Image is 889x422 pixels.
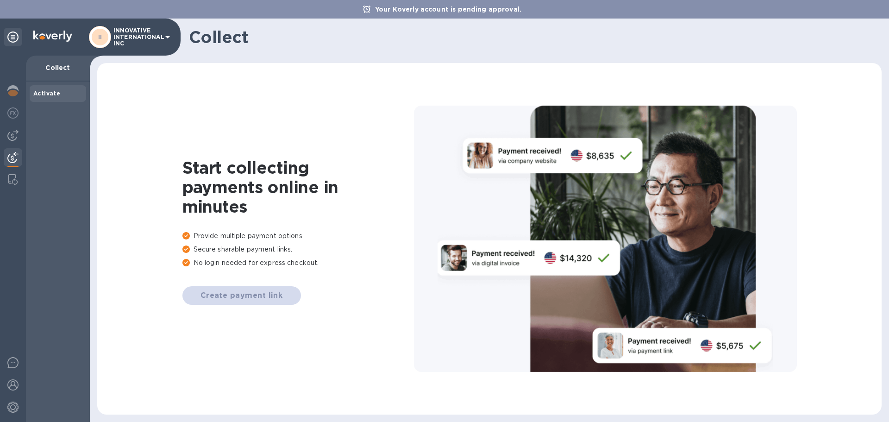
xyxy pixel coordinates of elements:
[182,258,414,268] p: No login needed for express checkout.
[98,33,102,40] b: II
[182,231,414,241] p: Provide multiple payment options.
[182,245,414,254] p: Secure sharable payment links.
[182,158,414,216] h1: Start collecting payments online in minutes
[189,27,874,47] h1: Collect
[370,5,526,14] p: Your Koverly account is pending approval.
[7,107,19,119] img: Foreign exchange
[33,63,82,72] p: Collect
[4,28,22,46] div: Unpin categories
[33,31,72,42] img: Logo
[113,27,160,47] p: INNOVATIVE INTERNATIONAL INC
[33,90,60,97] b: Activate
